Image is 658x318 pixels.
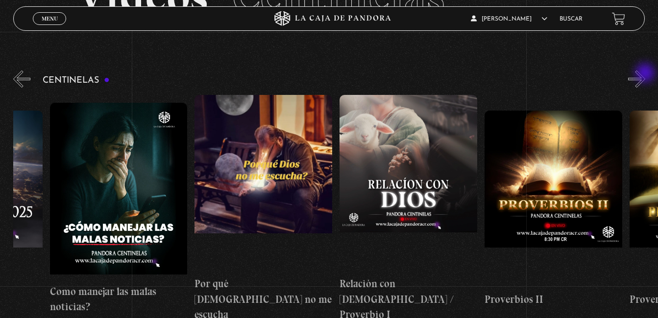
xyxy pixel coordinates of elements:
a: Buscar [560,16,583,22]
h4: Proverbios II [485,292,622,307]
button: Previous [13,70,30,88]
span: Menu [42,16,58,22]
span: Cerrar [38,24,61,31]
button: Next [628,70,645,88]
h4: Como manejar las malas noticias? [50,284,188,315]
span: [PERSON_NAME] [471,16,547,22]
h3: Centinelas [43,76,110,85]
a: View your shopping cart [612,12,625,25]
